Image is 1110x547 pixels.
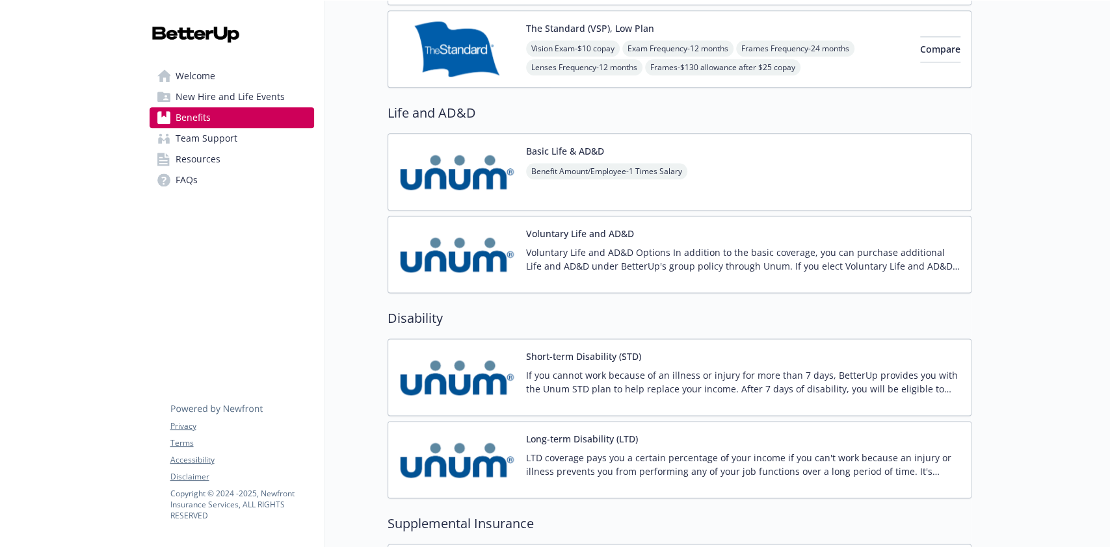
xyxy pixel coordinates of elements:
span: New Hire and Life Events [176,86,285,107]
p: Voluntary Life and AD&D Options In addition to the basic coverage, you can purchase additional Li... [526,246,960,273]
a: Welcome [150,66,314,86]
span: Benefits [176,107,211,128]
button: Basic Life & AD&D [526,144,604,158]
img: UNUM carrier logo [399,432,516,487]
h2: Disability [388,309,971,328]
span: Resources [176,149,220,170]
img: UNUM carrier logo [399,227,516,282]
span: Exam Frequency - 12 months [622,40,733,57]
span: Frames Frequency - 24 months [736,40,854,57]
img: UNUM carrier logo [399,350,516,405]
span: Compare [920,43,960,55]
p: If you cannot work because of an illness or injury for more than 7 days, BetterUp provides you wi... [526,368,960,396]
a: Benefits [150,107,314,128]
span: Frames - $130 allowance after $25 copay [645,59,800,75]
button: Short-term Disability (STD) [526,350,641,363]
h2: Supplemental Insurance [388,514,971,533]
p: Copyright © 2024 - 2025 , Newfront Insurance Services, ALL RIGHTS RESERVED [170,488,313,521]
a: Disclaimer [170,471,313,483]
img: UNUM carrier logo [399,144,516,199]
a: Accessibility [170,454,313,466]
span: FAQs [176,170,198,190]
h2: Life and AD&D [388,103,971,123]
a: Resources [150,149,314,170]
span: Team Support [176,128,237,149]
span: Vision Exam - $10 copay [526,40,620,57]
a: FAQs [150,170,314,190]
a: Team Support [150,128,314,149]
a: Terms [170,437,313,449]
a: New Hire and Life Events [150,86,314,107]
a: Privacy [170,420,313,432]
p: LTD coverage pays you a certain percentage of your income if you can't work because an injury or ... [526,451,960,478]
button: Long-term Disability (LTD) [526,432,638,446]
button: Voluntary Life and AD&D [526,227,634,240]
img: Standard Insurance Company carrier logo [399,21,516,77]
span: Benefit Amount/Employee - 1 Times Salary [526,163,687,179]
button: The Standard (VSP), Low Plan [526,21,654,35]
span: Welcome [176,66,215,86]
button: Compare [920,36,960,62]
span: Lenses Frequency - 12 months [526,59,642,75]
